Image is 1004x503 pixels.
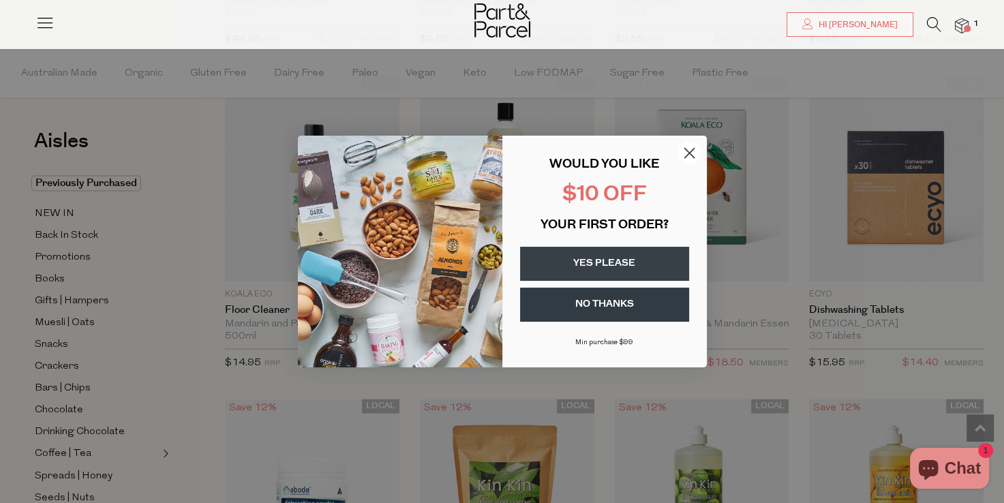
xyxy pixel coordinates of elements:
[520,247,689,281] button: YES PLEASE
[520,288,689,322] button: NO THANKS
[970,18,982,30] span: 1
[474,3,530,37] img: Part&Parcel
[541,219,669,232] span: YOUR FIRST ORDER?
[575,339,633,346] span: Min purchase $99
[298,136,502,367] img: 43fba0fb-7538-40bc-babb-ffb1a4d097bc.jpeg
[815,19,898,31] span: Hi [PERSON_NAME]
[562,185,647,206] span: $10 OFF
[549,159,659,171] span: WOULD YOU LIKE
[906,448,993,492] inbox-online-store-chat: Shopify online store chat
[955,18,969,33] a: 1
[787,12,913,37] a: Hi [PERSON_NAME]
[678,141,701,165] button: Close dialog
